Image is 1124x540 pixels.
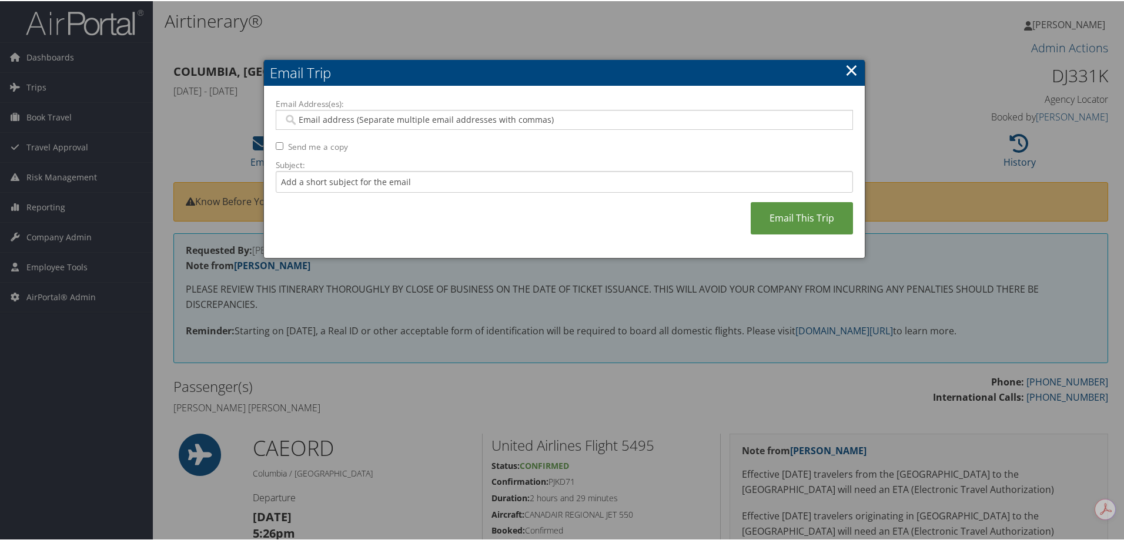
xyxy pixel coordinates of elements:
[276,158,853,170] label: Subject:
[264,59,865,85] h2: Email Trip
[288,140,348,152] label: Send me a copy
[845,57,858,81] a: ×
[276,97,853,109] label: Email Address(es):
[276,170,853,192] input: Add a short subject for the email
[283,113,845,125] input: Email address (Separate multiple email addresses with commas)
[751,201,853,233] a: Email This Trip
